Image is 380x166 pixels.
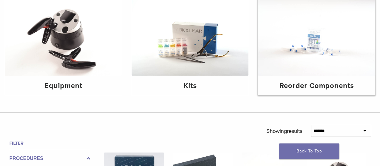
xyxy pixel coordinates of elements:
[10,80,117,91] h4: Equipment
[9,140,90,147] h4: Filter
[279,143,339,159] a: Back To Top
[266,125,302,137] p: Showing results
[136,80,244,91] h4: Kits
[263,80,370,91] h4: Reorder Components
[9,155,90,162] label: Procedures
